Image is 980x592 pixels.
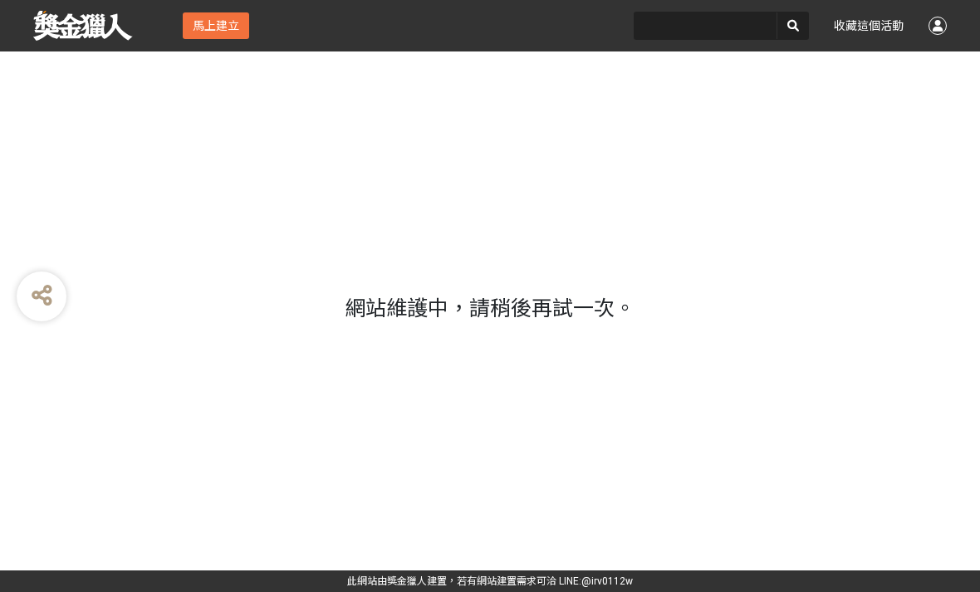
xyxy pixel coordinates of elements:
span: 可洽 LINE: [347,575,633,587]
a: @irv0112w [581,575,633,587]
a: 此網站由獎金獵人建置，若有網站建置需求 [347,575,537,587]
a: 馬上建立 [183,12,249,39]
h1: 網站維護中，請稍後再試一次。 [345,296,635,321]
span: 收藏這個活動 [834,19,904,32]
